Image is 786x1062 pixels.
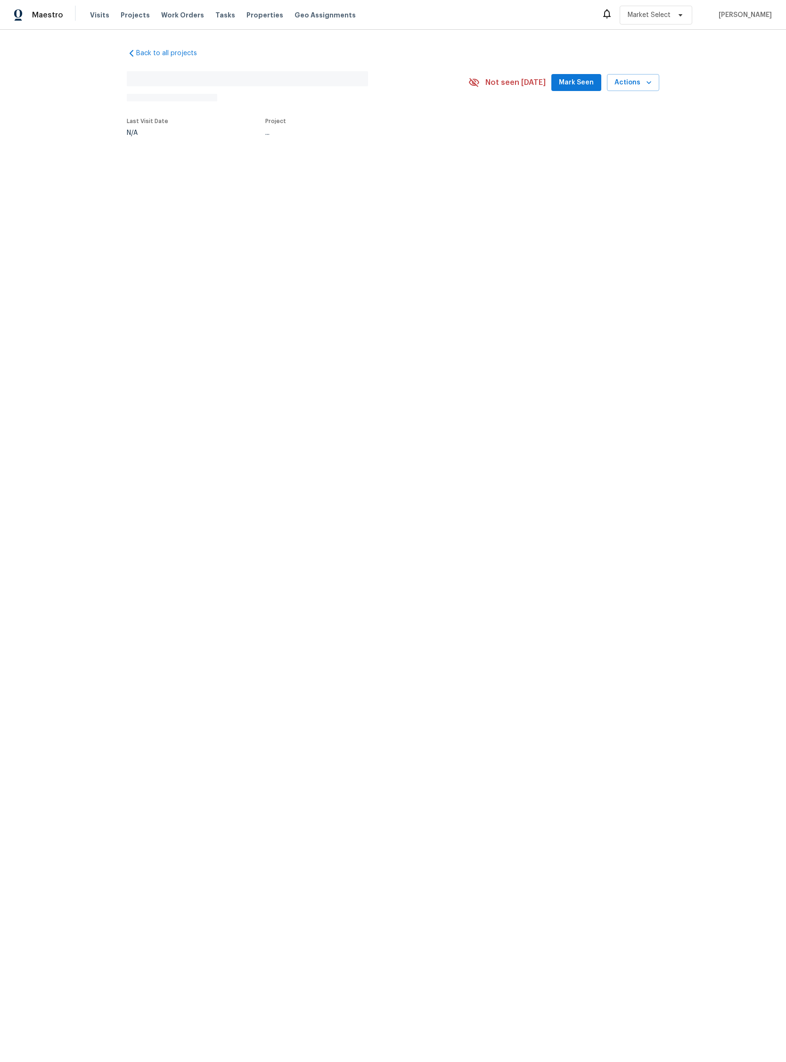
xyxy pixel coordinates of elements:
[121,10,150,20] span: Projects
[295,10,356,20] span: Geo Assignments
[628,10,671,20] span: Market Select
[485,78,546,87] span: Not seen [DATE]
[551,74,601,91] button: Mark Seen
[32,10,63,20] span: Maestro
[246,10,283,20] span: Properties
[127,130,168,136] div: N/A
[215,12,235,18] span: Tasks
[265,130,446,136] div: ...
[90,10,109,20] span: Visits
[127,49,217,58] a: Back to all projects
[614,77,652,89] span: Actions
[715,10,772,20] span: [PERSON_NAME]
[127,118,168,124] span: Last Visit Date
[607,74,659,91] button: Actions
[559,77,594,89] span: Mark Seen
[265,118,286,124] span: Project
[161,10,204,20] span: Work Orders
